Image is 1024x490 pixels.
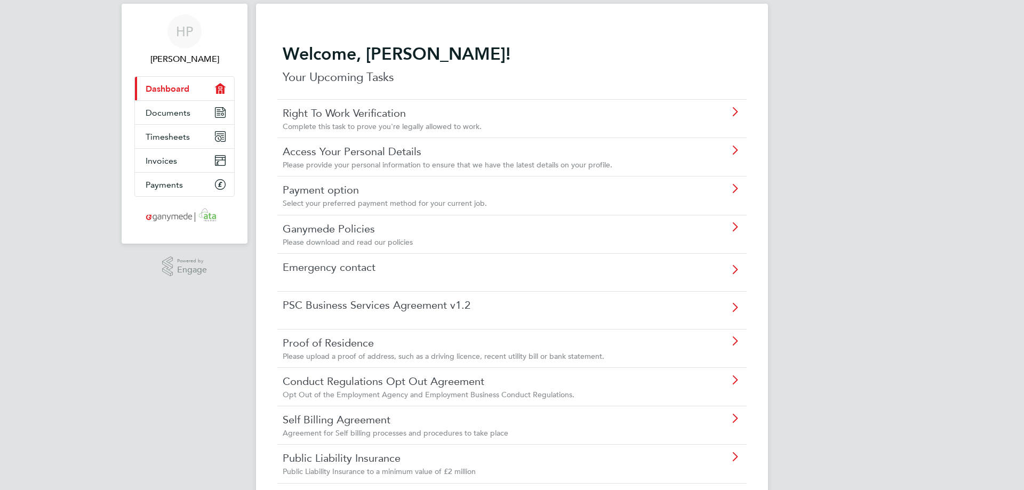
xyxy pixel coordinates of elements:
p: Your Upcoming Tasks [283,69,741,86]
a: Dashboard [135,77,234,100]
span: Timesheets [146,132,190,142]
a: Emergency contact [283,260,681,274]
span: Engage [177,266,207,275]
a: Public Liability Insurance [283,451,681,465]
span: HP [176,25,193,38]
span: Complete this task to prove you're legally allowed to work. [283,122,482,131]
span: Invoices [146,156,177,166]
span: Public Liability Insurance to a minimum value of £2 million [283,467,476,476]
a: Invoices [135,149,234,172]
a: Powered byEngage [162,256,207,277]
span: Harry Panesar [134,53,235,66]
a: PSC Business Services Agreement v1.2 [283,298,681,312]
a: Go to home page [134,207,235,224]
a: Payments [135,173,234,196]
span: Please download and read our policies [283,237,413,247]
a: HP[PERSON_NAME] [134,14,235,66]
a: Ganymede Policies [283,222,681,236]
span: Payments [146,180,183,190]
span: Please provide your personal information to ensure that we have the latest details on your profile. [283,160,612,170]
a: Proof of Residence [283,336,681,350]
nav: Main navigation [122,4,247,244]
span: Documents [146,108,190,118]
span: Agreement for Self billing processes and procedures to take place [283,428,508,438]
span: Please upload a proof of address, such as a driving licence, recent utility bill or bank statement. [283,351,604,361]
a: Conduct Regulations Opt Out Agreement [283,374,681,388]
img: ganymedesolutions-logo-retina.png [143,207,227,224]
a: Access Your Personal Details [283,144,681,158]
a: Payment option [283,183,681,197]
span: Powered by [177,256,207,266]
span: Select your preferred payment method for your current job. [283,198,487,208]
span: Opt Out of the Employment Agency and Employment Business Conduct Regulations. [283,390,574,399]
span: Dashboard [146,84,189,94]
h2: Welcome, [PERSON_NAME]! [283,43,741,65]
a: Right To Work Verification [283,106,681,120]
a: Documents [135,101,234,124]
a: Self Billing Agreement [283,413,681,427]
a: Timesheets [135,125,234,148]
